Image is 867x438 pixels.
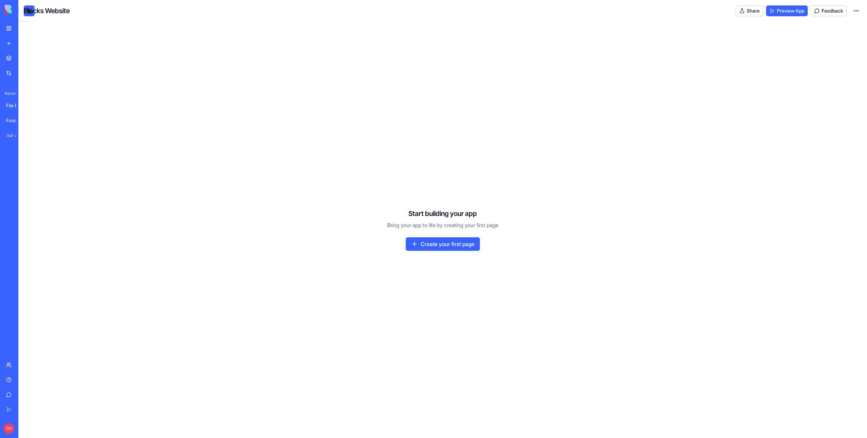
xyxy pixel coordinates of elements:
a: Create your first page [406,237,480,251]
a: Preview App [766,5,808,16]
a: File Preview Hub [2,99,29,112]
button: Share [736,5,763,16]
button: Feedback [810,5,847,16]
div: Food Basket Distribution System [6,117,25,124]
img: logo [5,5,47,14]
div: אננדה יוגה [GEOGRAPHIC_DATA] [6,132,25,139]
h4: Blocks Website [24,6,70,16]
div: File Preview Hub [6,102,25,109]
span: DO [3,423,14,434]
h4: Start building your app [408,209,477,218]
a: אננדה יוגה [GEOGRAPHIC_DATA] [2,129,29,142]
span: Recent [2,91,16,96]
a: Food Basket Distribution System [2,114,29,127]
p: Bring your app to life by creating your first page [387,221,499,229]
